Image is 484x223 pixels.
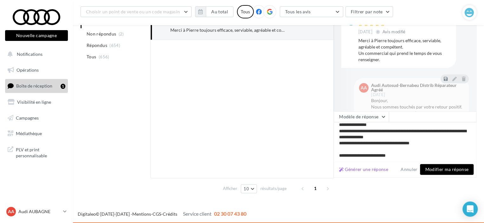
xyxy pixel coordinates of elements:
[260,186,287,192] span: résultats/page
[119,31,124,36] span: (2)
[17,99,51,105] span: Visibilité en ligne
[420,164,474,175] button: Modifier ma réponse
[345,6,393,17] button: Filtrer par note
[86,9,180,14] span: Choisir un point de vente ou un code magasin
[237,5,254,18] div: Tous
[87,54,96,60] span: Tous
[244,186,249,191] span: 10
[16,67,39,73] span: Opérations
[87,42,107,49] span: Répondus
[195,6,233,17] button: Au total
[398,166,420,173] button: Annuler
[78,211,246,217] span: © [DATE]-[DATE] - - -
[183,211,212,217] span: Service client
[462,201,478,217] div: Open Intercom Messenger
[4,95,69,109] a: Visibilité en ligne
[4,143,69,161] a: PLV et print personnalisable
[214,211,246,217] span: 02 30 07 43 80
[109,43,120,48] span: (654)
[81,6,192,17] button: Choisir un point de vente ou un code magasin
[16,115,39,120] span: Campagnes
[16,131,42,136] span: Médiathèque
[17,51,43,57] span: Notifications
[371,83,462,92] div: Audi Autosud-Bernabeu Distrib Réparateur Agréé
[78,211,96,217] a: Digitaleo
[16,145,65,159] span: PLV et print personnalisable
[310,183,320,193] span: 1
[18,208,61,215] p: Audi AUBAGNE
[358,29,372,35] span: [DATE]
[153,211,161,217] a: CGS
[334,111,389,122] button: Modèle de réponse
[358,37,451,63] div: Merci à Pierre toujours efficace, serviable, agréable et compétent. Un commercial qui prend le te...
[8,208,14,215] span: AA
[5,30,68,41] button: Nouvelle campagne
[4,111,69,125] a: Campagnes
[87,31,116,37] span: Non répondus
[5,206,68,218] a: AA Audi AUBAGNE
[223,186,237,192] span: Afficher
[361,85,367,91] span: AA
[16,83,52,89] span: Boîte de réception
[61,84,65,89] div: 1
[371,97,464,135] div: Bonjour, Nous sommes touchés par votre retour positif. [GEOGRAPHIC_DATA] route et à bientôt en co...
[337,166,391,173] button: Générer une réponse
[4,79,69,93] a: Boîte de réception1
[371,93,385,97] span: [DATE]
[285,9,311,14] span: Tous les avis
[163,211,177,217] a: Crédits
[280,6,343,17] button: Tous les avis
[4,63,69,77] a: Opérations
[241,184,257,193] button: 10
[4,127,69,140] a: Médiathèque
[206,6,233,17] button: Au total
[99,54,109,59] span: (656)
[132,211,151,217] a: Mentions
[383,29,406,34] span: Avis modifié
[170,27,287,33] div: Merci à Pierre toujours efficace, serviable, agréable et compétent. Un commercial qui prend le te...
[4,48,67,61] button: Notifications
